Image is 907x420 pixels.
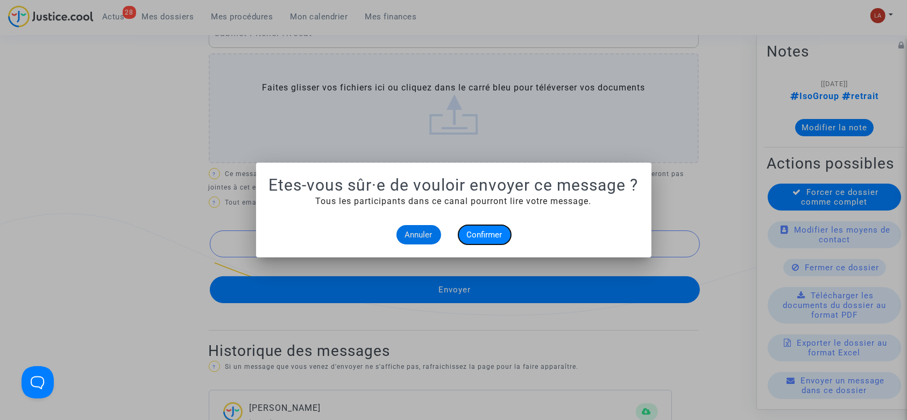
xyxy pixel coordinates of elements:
[458,225,511,244] button: Confirmer
[269,176,639,195] h1: Etes-vous sûr·e de vouloir envoyer ce message ?
[405,230,433,240] span: Annuler
[22,366,54,398] iframe: Help Scout Beacon - Open
[396,225,441,244] button: Annuler
[467,230,502,240] span: Confirmer
[316,196,592,206] span: Tous les participants dans ce canal pourront lire votre message.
